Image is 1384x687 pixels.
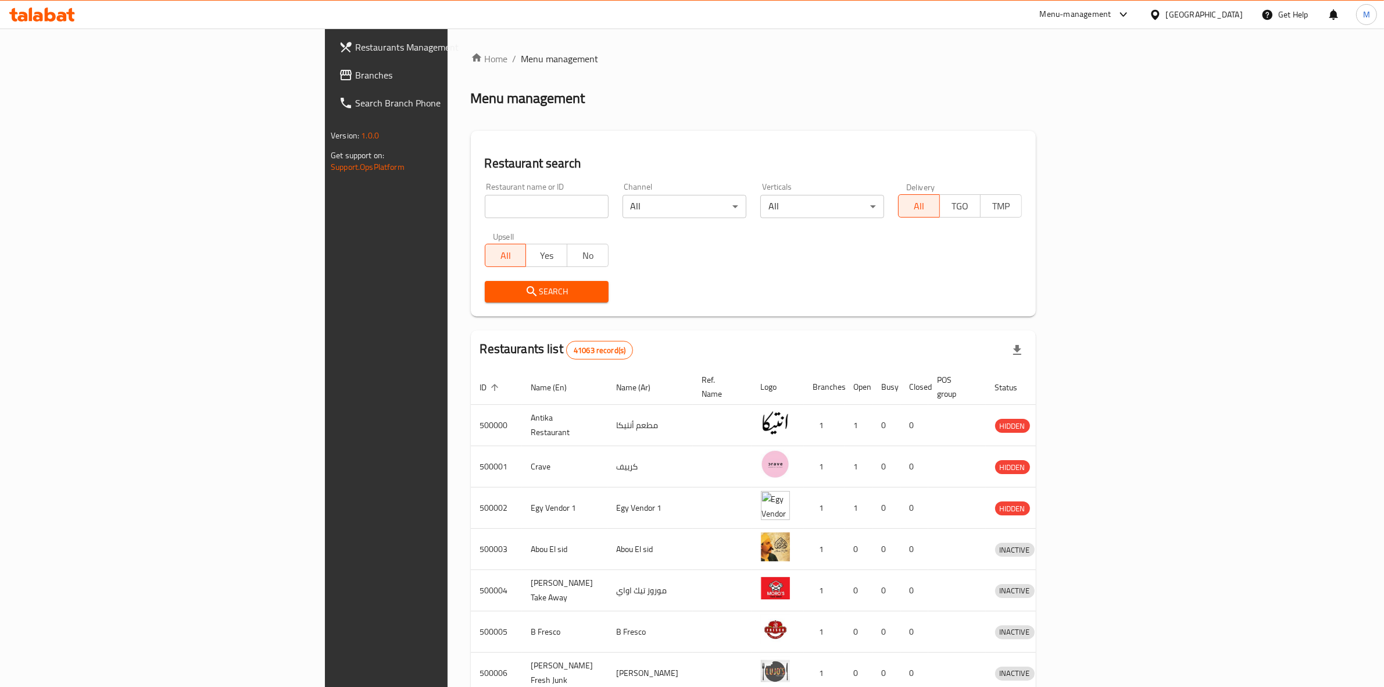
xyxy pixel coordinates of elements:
td: 0 [872,487,900,529]
button: Yes [525,244,567,267]
span: Restaurants Management [355,40,547,54]
td: 1 [845,446,872,487]
span: 1.0.0 [361,128,379,143]
img: Moro's Take Away [761,574,790,603]
td: 0 [845,529,872,570]
label: Delivery [906,183,935,191]
img: Antika Restaurant [761,408,790,437]
img: Egy Vendor 1 [761,491,790,520]
td: 0 [872,611,900,653]
span: HIDDEN [995,419,1030,433]
td: 1 [845,405,872,446]
button: Search [485,281,609,302]
a: Branches [330,61,556,89]
td: 1 [804,405,845,446]
div: Total records count [566,341,633,359]
span: INACTIVE [995,667,1035,680]
td: 0 [900,570,928,611]
td: 0 [900,405,928,446]
td: 0 [872,529,900,570]
td: 0 [872,446,900,487]
td: 0 [900,611,928,653]
td: 0 [845,611,872,653]
span: POS group [938,373,972,401]
td: موروز تيك اواي [607,570,693,611]
nav: breadcrumb [471,52,1036,66]
td: 0 [900,446,928,487]
th: Busy [872,369,900,405]
td: 1 [804,446,845,487]
span: HIDDEN [995,461,1030,474]
td: مطعم أنتيكا [607,405,693,446]
div: Export file [1003,336,1031,364]
div: INACTIVE [995,584,1035,598]
td: 0 [845,570,872,611]
td: Crave [522,446,607,487]
span: TGO [945,198,977,215]
td: [PERSON_NAME] Take Away [522,570,607,611]
td: 1 [804,570,845,611]
span: 41063 record(s) [567,345,632,356]
input: Search for restaurant name or ID.. [485,195,609,218]
h2: Restaurants list [480,340,634,359]
span: Status [995,380,1033,394]
button: All [485,244,527,267]
img: Abou El sid [761,532,790,561]
span: M [1363,8,1370,21]
td: Egy Vendor 1 [607,487,693,529]
span: INACTIVE [995,584,1035,597]
td: 1 [804,487,845,529]
td: Antika Restaurant [522,405,607,446]
td: Egy Vendor 1 [522,487,607,529]
button: All [898,194,940,218]
span: INACTIVE [995,625,1035,639]
h2: Restaurant search [485,155,1022,172]
span: INACTIVE [995,543,1035,557]
td: B Fresco [607,611,693,653]
div: Menu-management [1040,8,1111,22]
td: Abou El sid [522,529,607,570]
img: B Fresco [761,615,790,644]
span: No [572,247,604,264]
span: Yes [531,247,563,264]
a: Restaurants Management [330,33,556,61]
div: All [760,195,884,218]
div: HIDDEN [995,501,1030,515]
td: كرييف [607,446,693,487]
span: Name (Ar) [617,380,666,394]
h2: Menu management [471,89,585,108]
span: ID [480,380,502,394]
button: No [567,244,609,267]
td: 0 [900,487,928,529]
img: Lujo's Fresh Junk [761,656,790,685]
td: 1 [804,529,845,570]
span: HIDDEN [995,502,1030,515]
td: 1 [804,611,845,653]
div: INACTIVE [995,625,1035,639]
th: Branches [804,369,845,405]
span: All [490,247,522,264]
span: Menu management [521,52,599,66]
span: Ref. Name [702,373,738,401]
button: TGO [939,194,981,218]
span: Get support on: [331,148,384,163]
th: Closed [900,369,928,405]
span: Version: [331,128,359,143]
span: Name (En) [531,380,582,394]
th: Logo [752,369,804,405]
div: All [623,195,746,218]
td: 0 [900,529,928,570]
button: TMP [980,194,1022,218]
td: B Fresco [522,611,607,653]
img: Crave [761,450,790,479]
span: Search Branch Phone [355,96,547,110]
div: [GEOGRAPHIC_DATA] [1166,8,1243,21]
td: 0 [872,405,900,446]
a: Support.OpsPlatform [331,159,405,175]
span: Branches [355,68,547,82]
span: Search [494,284,599,299]
span: TMP [985,198,1017,215]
